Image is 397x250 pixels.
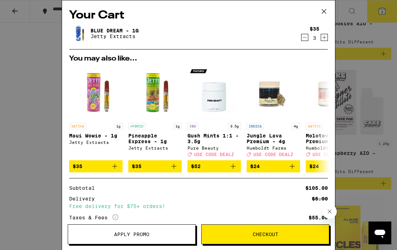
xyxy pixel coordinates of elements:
p: Molotov Cocktail Premium - 4g [306,133,359,144]
p: Jetty Extracts [91,33,139,39]
div: Subtotal [69,186,100,191]
img: Jetty Extracts - Pineapple Express - 1g [128,66,182,119]
button: Increment [321,34,328,41]
button: Apply Promo [68,224,196,244]
span: USE CODE DEALZ [313,152,352,157]
div: Pure Beauty [187,146,241,150]
p: 1g [114,123,123,129]
p: Pineapple Express - 1g [128,133,182,144]
a: Open page for Gush Mints 1:1 - 3.5g from Pure Beauty [187,66,241,160]
button: Add to bag [306,160,359,172]
span: $24 [309,163,319,169]
iframe: Close message [323,204,337,219]
p: 3.5g [228,123,241,129]
p: INDICA [247,123,264,129]
div: Jetty Extracts [128,146,182,150]
button: Add to bag [187,160,241,172]
p: Maui Wowie - 1g [69,133,123,139]
a: Open page for Jungle Lava Premium - 4g from Humboldt Farms [247,66,300,160]
p: 4g [292,123,300,129]
span: Apply Promo [114,232,149,237]
img: Humboldt Farms - Jungle Lava Premium - 4g [247,66,300,119]
span: Hi. Need any help? [4,5,51,11]
p: Gush Mints 1:1 - 3.5g [187,133,241,144]
div: Taxes & Fees [69,214,118,221]
a: Open page for Molotov Cocktail Premium - 4g from Humboldt Farms [306,66,359,160]
div: $35 [310,26,319,32]
span: $24 [250,163,260,169]
p: CBD [187,123,198,129]
h2: You may also like... [69,55,328,62]
div: $105.00 [305,186,328,191]
button: Checkout [201,224,329,244]
div: $5.00 [312,196,328,201]
img: Blue Dream - 1g [69,24,89,43]
span: $35 [132,163,141,169]
div: Jetty Extracts [69,140,123,145]
p: 1g [173,123,182,129]
button: Add to bag [128,160,182,172]
span: Checkout [253,232,278,237]
p: HYBRID [128,123,145,129]
div: Humboldt Farms [247,146,300,150]
button: Add to bag [69,160,123,172]
a: Blue Dream - 1g [91,28,139,33]
img: Pure Beauty - Gush Mints 1:1 - 3.5g [187,66,241,119]
button: Add to bag [247,160,300,172]
div: Delivery [69,196,100,201]
a: Open page for Pineapple Express - 1g from Jetty Extracts [128,66,182,160]
div: Free delivery for $75+ orders! [69,204,328,209]
img: Jetty Extracts - Maui Wowie - 1g [69,66,123,119]
a: Open page for Maui Wowie - 1g from Jetty Extracts [69,66,123,160]
iframe: Button to launch messaging window [368,222,391,244]
span: USE CODE DEALZ [253,152,293,157]
span: $35 [73,163,82,169]
span: USE CODE DEALZ [194,152,234,157]
h2: Your Cart [69,7,328,24]
div: 3 [310,35,319,41]
div: Humboldt Farms [306,146,359,150]
button: Decrement [301,34,308,41]
p: Jungle Lava Premium - 4g [247,133,300,144]
div: $55.00 [309,215,328,220]
img: Humboldt Farms - Molotov Cocktail Premium - 4g [306,66,359,119]
span: $52 [191,163,201,169]
p: SATIVA [306,123,323,129]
